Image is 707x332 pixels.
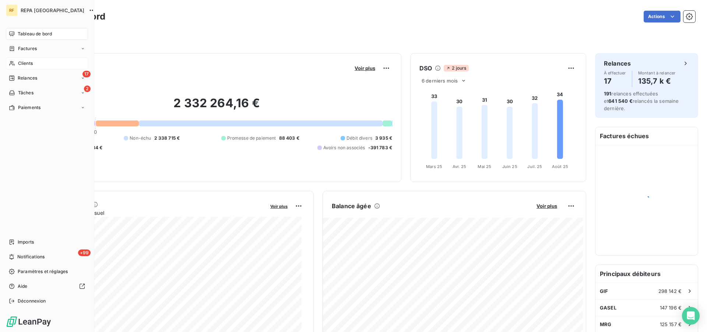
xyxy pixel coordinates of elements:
span: 298 142 € [658,288,682,294]
h6: Relances [604,59,631,68]
span: Aide [18,283,28,290]
span: -391 783 € [368,144,393,151]
tspan: Août 25 [552,164,568,169]
a: 2Tâches [6,87,88,99]
span: 641 540 € [608,98,632,104]
a: Paramètres et réglages [6,266,88,277]
span: 2 jours [444,65,468,71]
span: Montant à relancer [638,71,676,75]
img: Logo LeanPay [6,316,52,328]
button: Voir plus [534,203,559,209]
span: 125 157 € [660,321,682,327]
span: À effectuer [604,71,626,75]
a: 17Relances [6,72,88,84]
div: RF [6,4,18,16]
span: 88 403 € [279,135,299,141]
a: Imports [6,236,88,248]
tspan: Mai 25 [478,164,491,169]
span: Chiffre d'affaires mensuel [42,209,265,217]
button: Actions [644,11,680,22]
span: 147 196 € [660,305,682,311]
span: +99 [78,249,91,256]
tspan: Juil. 25 [527,164,542,169]
span: 3 935 € [375,135,392,141]
span: Paramètres et réglages [18,268,68,275]
span: Tâches [18,90,34,96]
span: 17 [82,71,91,77]
span: Promesse de paiement [227,135,276,141]
span: 6 derniers mois [422,78,458,84]
span: Avoirs non associés [323,144,365,151]
span: Voir plus [355,65,375,71]
span: Clients [18,60,33,67]
a: Clients [6,57,88,69]
tspan: Juin 25 [502,164,517,169]
a: Aide [6,280,88,292]
h6: Factures échues [595,127,698,145]
span: 0 [94,129,97,135]
span: Paiements [18,104,41,111]
span: Relances [18,75,37,81]
span: relances effectuées et relancés la semaine dernière. [604,91,679,111]
span: REPA [GEOGRAPHIC_DATA] [21,7,84,13]
span: 191 [604,91,611,97]
tspan: Avr. 25 [453,164,466,169]
span: Voir plus [270,204,288,209]
span: Non-échu [130,135,151,141]
span: 2 338 715 € [154,135,180,141]
a: Factures [6,43,88,55]
h6: Principaux débiteurs [595,265,698,283]
a: Paiements [6,102,88,113]
h6: DSO [419,64,432,73]
div: Open Intercom Messenger [682,307,700,325]
span: Débit divers [347,135,372,141]
h4: 17 [604,75,626,87]
span: GASEL [600,305,616,311]
span: Imports [18,239,34,245]
span: Notifications [17,254,45,260]
h6: Balance âgée [332,202,371,210]
a: Tableau de bord [6,28,88,40]
button: Voir plus [268,203,290,209]
span: Déconnexion [18,298,46,304]
span: GIF [600,288,608,294]
span: 2 [84,85,91,92]
span: Voir plus [537,203,557,209]
tspan: Mars 25 [426,164,442,169]
span: Tableau de bord [18,31,52,37]
button: Voir plus [352,65,377,71]
span: MRG [600,321,611,327]
span: Factures [18,45,37,52]
h4: 135,7 k € [638,75,676,87]
h2: 2 332 264,16 € [42,96,392,118]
